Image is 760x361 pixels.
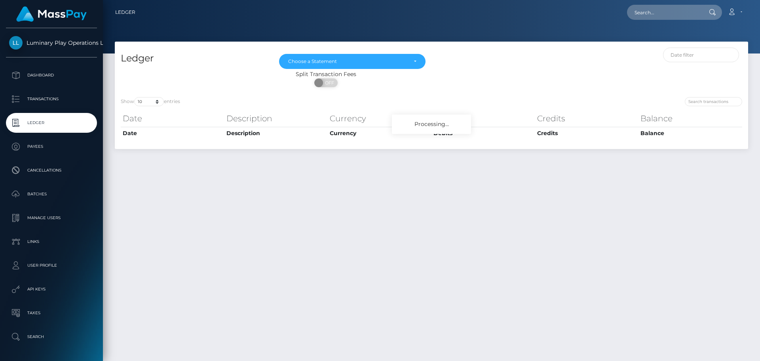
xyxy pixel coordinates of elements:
[9,36,23,50] img: Luminary Play Operations Limited
[121,111,224,126] th: Date
[6,327,97,347] a: Search
[6,208,97,228] a: Manage Users
[6,279,97,299] a: API Keys
[9,117,94,129] p: Ledger
[115,4,135,21] a: Ledger
[9,188,94,200] p: Batches
[431,111,535,126] th: Debits
[6,256,97,275] a: User Profile
[224,127,328,139] th: Description
[9,236,94,248] p: Links
[9,93,94,105] p: Transactions
[134,97,164,106] select: Showentries
[6,184,97,204] a: Batches
[319,78,338,87] span: OFF
[16,6,87,22] img: MassPay Logo
[288,58,407,65] div: Choose a Statement
[638,127,742,139] th: Balance
[431,127,535,139] th: Debits
[6,113,97,133] a: Ledger
[9,331,94,343] p: Search
[6,303,97,323] a: Taxes
[121,127,224,139] th: Date
[6,232,97,252] a: Links
[663,48,739,62] input: Date filter
[627,5,701,20] input: Search...
[9,141,94,153] p: Payees
[9,164,94,176] p: Cancellations
[392,115,471,134] div: Processing...
[224,111,328,126] th: Description
[328,111,431,126] th: Currency
[9,307,94,319] p: Taxes
[279,54,426,69] button: Choose a Statement
[535,127,639,139] th: Credits
[328,127,431,139] th: Currency
[9,260,94,271] p: User Profile
[115,70,537,78] div: Split Transaction Fees
[9,283,94,295] p: API Keys
[6,65,97,85] a: Dashboard
[6,89,97,109] a: Transactions
[121,97,180,106] label: Show entries
[6,39,97,46] span: Luminary Play Operations Limited
[9,212,94,224] p: Manage Users
[9,69,94,81] p: Dashboard
[535,111,639,126] th: Credits
[6,137,97,157] a: Payees
[638,111,742,126] th: Balance
[121,52,267,65] h4: Ledger
[685,97,742,106] input: Search transactions
[6,160,97,180] a: Cancellations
